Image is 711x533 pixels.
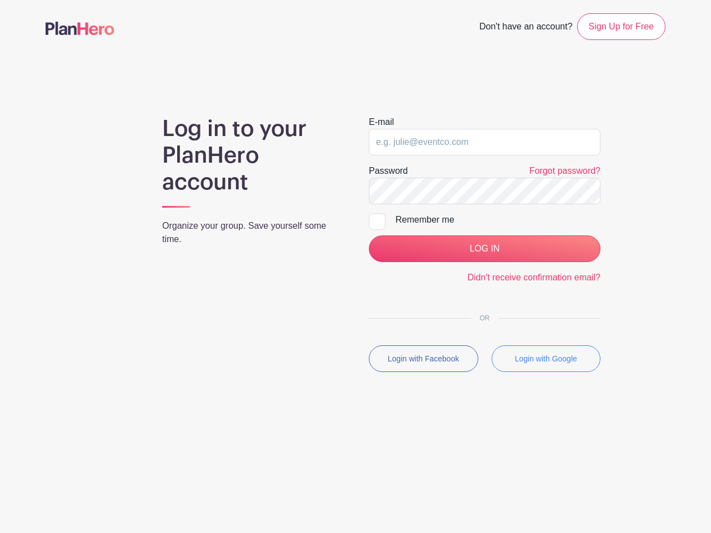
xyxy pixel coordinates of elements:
label: E-mail [369,115,394,129]
input: LOG IN [369,235,600,262]
a: Forgot password? [529,166,600,175]
p: Organize your group. Save yourself some time. [162,219,342,246]
span: OR [471,314,499,322]
small: Login with Facebook [388,354,459,363]
label: Password [369,164,408,178]
button: Login with Facebook [369,345,478,372]
img: logo-507f7623f17ff9eddc593b1ce0a138ce2505c220e1c5a4e2b4648c50719b7d32.svg [46,22,114,35]
div: Remember me [395,213,600,227]
input: e.g. julie@eventco.com [369,129,600,155]
a: Sign Up for Free [577,13,665,40]
a: Didn't receive confirmation email? [467,273,600,282]
h1: Log in to your PlanHero account [162,115,342,195]
button: Login with Google [492,345,601,372]
span: Don't have an account? [479,16,573,40]
small: Login with Google [515,354,577,363]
